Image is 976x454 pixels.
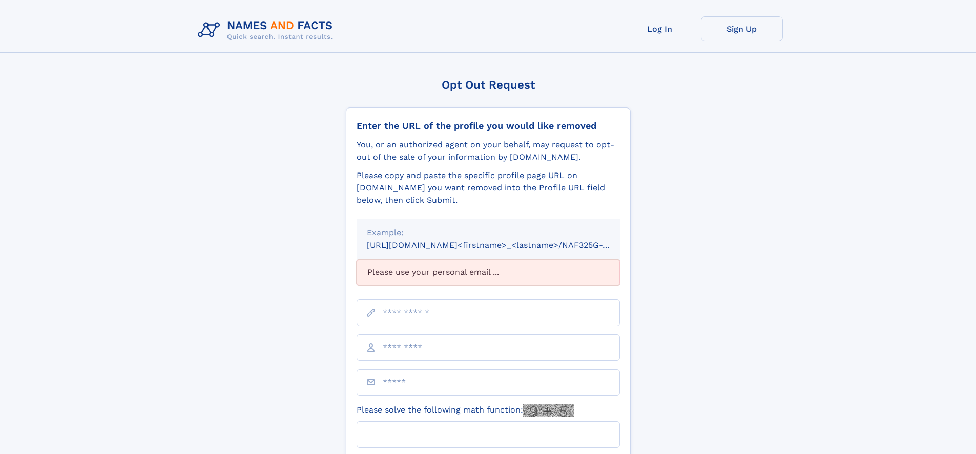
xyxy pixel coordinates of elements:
div: Please copy and paste the specific profile page URL on [DOMAIN_NAME] you want removed into the Pr... [357,169,620,206]
small: [URL][DOMAIN_NAME]<firstname>_<lastname>/NAF325G-xxxxxxxx [367,240,639,250]
div: Example: [367,227,610,239]
div: You, or an authorized agent on your behalf, may request to opt-out of the sale of your informatio... [357,139,620,163]
div: Please use your personal email ... [357,260,620,285]
div: Opt Out Request [346,78,631,91]
label: Please solve the following math function: [357,404,574,417]
a: Log In [619,16,701,41]
div: Enter the URL of the profile you would like removed [357,120,620,132]
img: Logo Names and Facts [194,16,341,44]
a: Sign Up [701,16,783,41]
